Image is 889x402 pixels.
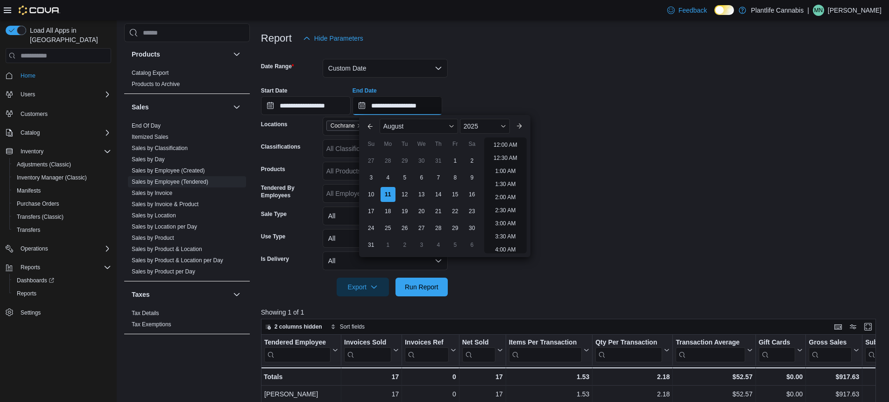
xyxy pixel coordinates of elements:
span: Sales by Classification [132,144,188,152]
button: Previous Month [363,119,378,134]
span: Sales by Product & Location [132,245,202,253]
span: Dashboards [17,277,54,284]
div: Button. Open the year selector. 2025 is currently selected. [460,119,510,134]
div: day-29 [448,221,463,236]
button: Export [337,278,389,296]
span: Inventory [17,146,111,157]
div: day-28 [431,221,446,236]
div: Gross Sales [809,338,852,362]
label: Tendered By Employees [261,184,319,199]
button: Users [17,89,39,100]
div: Gift Card Sales [758,338,795,362]
span: Customers [21,110,48,118]
input: Dark Mode [714,5,734,15]
label: Is Delivery [261,255,289,263]
div: day-6 [414,170,429,185]
button: Manifests [9,184,115,197]
span: Adjustments (Classic) [17,161,71,168]
span: Load All Apps in [GEOGRAPHIC_DATA] [26,26,111,44]
span: Run Report [405,282,438,292]
button: All [323,229,448,248]
li: 2:00 AM [491,192,519,203]
span: Sales by Day [132,156,165,163]
button: Transfers [9,223,115,237]
span: Settings [21,309,41,316]
li: 1:30 AM [491,179,519,190]
button: 2 columns hidden [261,321,326,332]
input: Press the down key to open a popover containing a calendar. [261,96,351,115]
li: 3:00 AM [491,218,519,229]
div: $52.57 [676,371,752,382]
span: Sales by Employee (Created) [132,167,205,174]
span: Purchase Orders [17,200,59,208]
div: day-5 [397,170,412,185]
label: Locations [261,121,288,128]
a: End Of Day [132,122,161,129]
button: Sort fields [327,321,368,332]
span: Cochrane [326,121,367,131]
span: Catalog [21,129,40,136]
div: day-6 [465,237,480,252]
button: Remove Cochrane from selection in this group [357,123,362,129]
span: Itemized Sales [132,133,169,141]
div: day-24 [364,221,379,236]
div: day-28 [381,153,395,168]
div: day-26 [397,221,412,236]
div: day-16 [465,187,480,202]
a: Transfers (Classic) [13,211,67,223]
span: Transfers [17,226,40,234]
span: Home [17,70,111,81]
div: day-27 [364,153,379,168]
label: Sale Type [261,210,287,218]
div: day-21 [431,204,446,219]
a: Reports [13,288,40,299]
div: Tendered Employee [264,338,331,362]
span: 2 columns hidden [275,323,322,330]
div: 0 [405,388,456,400]
span: Sales by Location [132,212,176,219]
nav: Complex example [6,65,111,344]
div: day-2 [397,237,412,252]
div: We [414,136,429,151]
span: Purchase Orders [13,198,111,209]
label: Use Type [261,233,285,240]
a: Sales by Location per Day [132,223,197,230]
button: Operations [2,242,115,255]
div: day-9 [465,170,480,185]
a: Transfers [13,224,44,236]
button: Sales [231,101,242,113]
button: Items Per Transaction [508,338,589,362]
span: Sort fields [340,323,365,330]
button: Gross Sales [809,338,859,362]
button: Keyboard shortcuts [833,321,844,332]
a: Sales by Product & Location [132,246,202,252]
button: Reports [2,261,115,274]
span: Operations [21,245,48,252]
div: Gift Cards [758,338,795,347]
div: Products [124,67,250,93]
div: day-25 [381,221,395,236]
div: Button. Open the month selector. August is currently selected. [380,119,458,134]
li: 12:00 AM [490,139,521,151]
span: Feedback [678,6,707,15]
div: Invoices Ref [405,338,448,362]
div: day-20 [414,204,429,219]
span: Dashboards [13,275,111,286]
button: Tendered Employee [264,338,338,362]
a: Sales by Product & Location per Day [132,257,223,264]
a: Sales by Employee (Tendered) [132,179,208,185]
h3: Taxes [132,290,150,299]
div: Mac Newson [813,5,824,16]
span: Catalog Export [132,69,169,77]
div: 2.18 [595,388,670,400]
div: Qty Per Transaction [595,338,662,347]
label: End Date [353,87,377,94]
button: Operations [17,243,52,254]
span: Inventory Manager (Classic) [13,172,111,183]
span: Users [17,89,111,100]
span: 2025 [464,122,478,130]
a: Customers [17,108,51,120]
span: Reports [13,288,111,299]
